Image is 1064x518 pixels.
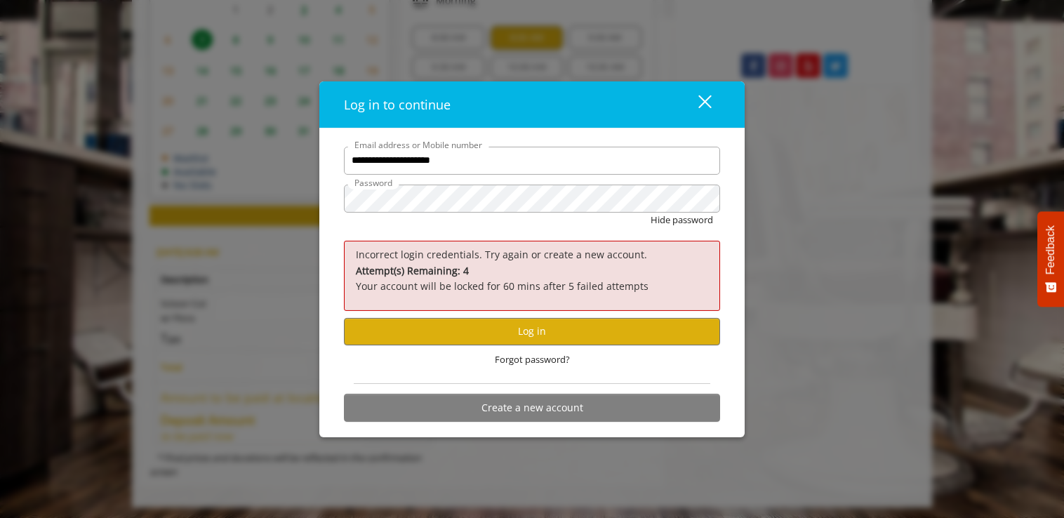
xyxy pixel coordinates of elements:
button: Hide password [651,213,713,227]
span: Forgot password? [495,352,570,367]
label: Password [347,176,399,190]
b: Attempt(s) Remaining: 4 [356,264,469,277]
button: Log in [344,317,720,345]
p: Your account will be locked for 60 mins after 5 failed attempts [356,263,708,295]
label: Email address or Mobile number [347,138,489,152]
input: Password [344,185,720,213]
button: Feedback - Show survey [1037,211,1064,307]
div: close dialog [682,94,710,115]
input: Email address or Mobile number [344,147,720,175]
span: Incorrect login credentials. Try again or create a new account. [356,248,647,261]
button: close dialog [672,90,720,119]
span: Log in to continue [344,96,451,113]
button: Create a new account [344,394,720,421]
span: Feedback [1044,225,1057,274]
